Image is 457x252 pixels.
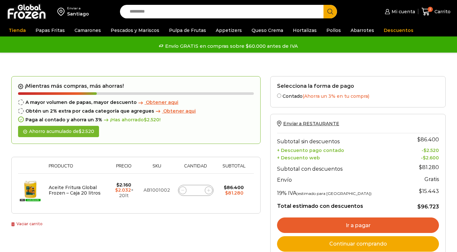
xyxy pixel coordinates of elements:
[18,117,254,123] div: Paga al contado y ahorra un 3%
[225,190,243,196] bdi: 81.280
[419,188,439,194] span: 15.443
[79,128,94,134] bdi: 2.520
[137,100,178,105] a: Obtener aqui
[57,6,67,17] img: address-field-icon.svg
[217,164,251,174] th: Subtotal
[277,146,405,154] th: + Descuento pago contado
[296,191,372,196] small: (estimado para [GEOGRAPHIC_DATA])
[67,11,89,17] div: Santiago
[423,147,439,153] bdi: 2.520
[422,4,451,19] a: 2 Carrito
[18,108,254,114] div: Obtén un 2% extra por cada categoría que agregues
[11,221,43,226] a: Vaciar carrito
[107,24,163,36] a: Pescados y Mariscos
[224,185,244,190] bdi: 86.400
[381,24,417,36] a: Descuentos
[277,94,281,98] input: Contado(Ahorra un 3% en tu compra)
[213,24,245,36] a: Appetizers
[174,164,217,174] th: Cantidad
[290,24,320,36] a: Hortalizas
[277,217,439,233] a: Ir a pagar
[417,204,421,210] span: $
[108,174,140,207] td: × 20lt
[277,121,339,126] a: Enviar a RESTAURANTE
[116,182,119,188] span: $
[277,161,405,174] th: Subtotal con descuentos
[303,93,369,99] span: (Ahorra un 3% en tu compra)
[166,24,209,36] a: Pulpa de Frutas
[18,100,254,105] div: A mayor volumen de papas, mayor descuento
[383,5,415,18] a: Mi cuenta
[347,24,377,36] a: Abarrotes
[277,133,405,146] th: Subtotal sin descuentos
[433,8,451,15] span: Carrito
[277,185,405,198] th: 19% IVA
[146,99,178,105] span: Obtener aqui
[428,7,433,12] span: 2
[140,174,174,207] td: AB1001002
[419,164,439,170] bdi: 81.280
[417,204,439,210] bdi: 96.723
[102,117,161,123] span: ¡Has ahorrado !
[277,174,405,185] th: Envío
[277,198,405,210] th: Total estimado con descuentos
[45,164,108,174] th: Producto
[49,185,101,196] a: Aceite Fritura Global Frozen – Caja 20 litros
[79,128,82,134] span: $
[224,185,227,190] span: $
[405,146,439,154] td: -
[5,24,29,36] a: Tienda
[116,182,131,188] bdi: 2.160
[115,187,131,193] bdi: 2.032
[144,117,147,123] span: $
[419,164,422,170] span: $
[323,5,337,18] button: Search button
[405,153,439,161] td: -
[191,186,200,195] input: Product quantity
[32,24,68,36] a: Papas Fritas
[248,24,286,36] a: Queso Crema
[71,24,104,36] a: Camarones
[423,155,439,161] bdi: 2.600
[424,176,439,182] strong: Gratis
[283,121,339,126] span: Enviar a RESTAURANTE
[423,155,426,161] span: $
[277,83,439,89] h2: Selecciona la forma de pago
[108,164,140,174] th: Precio
[277,153,405,161] th: + Descuento web
[115,187,118,193] span: $
[417,136,421,143] span: $
[277,236,439,252] a: Continuar comprando
[163,108,196,114] span: Obtener aqui
[225,190,228,196] span: $
[154,108,196,114] a: Obtener aqui
[323,24,344,36] a: Pollos
[417,136,439,143] bdi: 86.400
[423,147,426,153] span: $
[67,6,89,11] div: Enviar a
[419,188,422,194] span: $
[18,83,254,89] h2: ¡Mientras más compras, más ahorras!
[140,164,174,174] th: Sku
[144,117,159,123] bdi: 2.520
[390,8,415,15] span: Mi cuenta
[277,92,439,99] label: Contado
[18,126,99,137] div: Ahorro acumulado de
